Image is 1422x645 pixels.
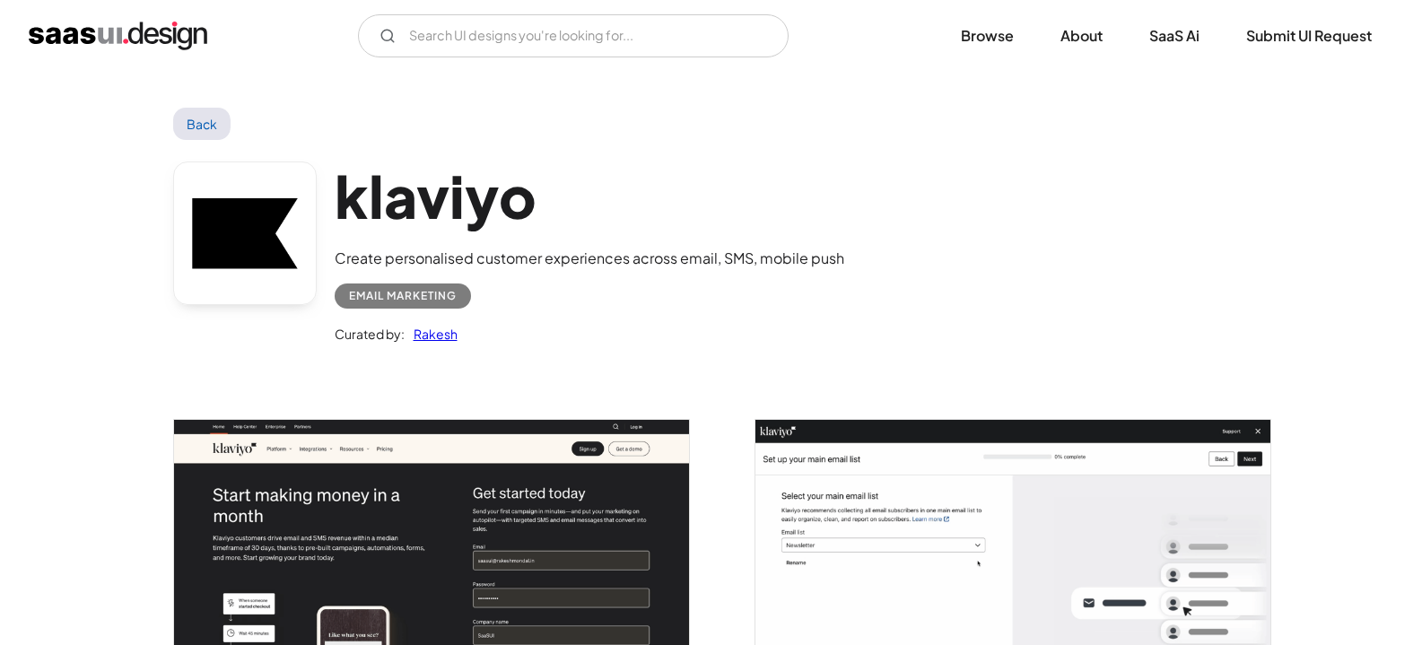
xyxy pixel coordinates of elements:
[358,14,789,57] form: Email Form
[335,323,405,344] div: Curated by:
[1039,16,1124,56] a: About
[349,285,457,307] div: Email Marketing
[1225,16,1393,56] a: Submit UI Request
[29,22,207,50] a: home
[173,108,231,140] a: Back
[335,248,844,269] div: Create personalised customer experiences across email, SMS, mobile push
[335,161,844,231] h1: klaviyo
[358,14,789,57] input: Search UI designs you're looking for...
[405,323,458,344] a: Rakesh
[939,16,1035,56] a: Browse
[1128,16,1221,56] a: SaaS Ai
